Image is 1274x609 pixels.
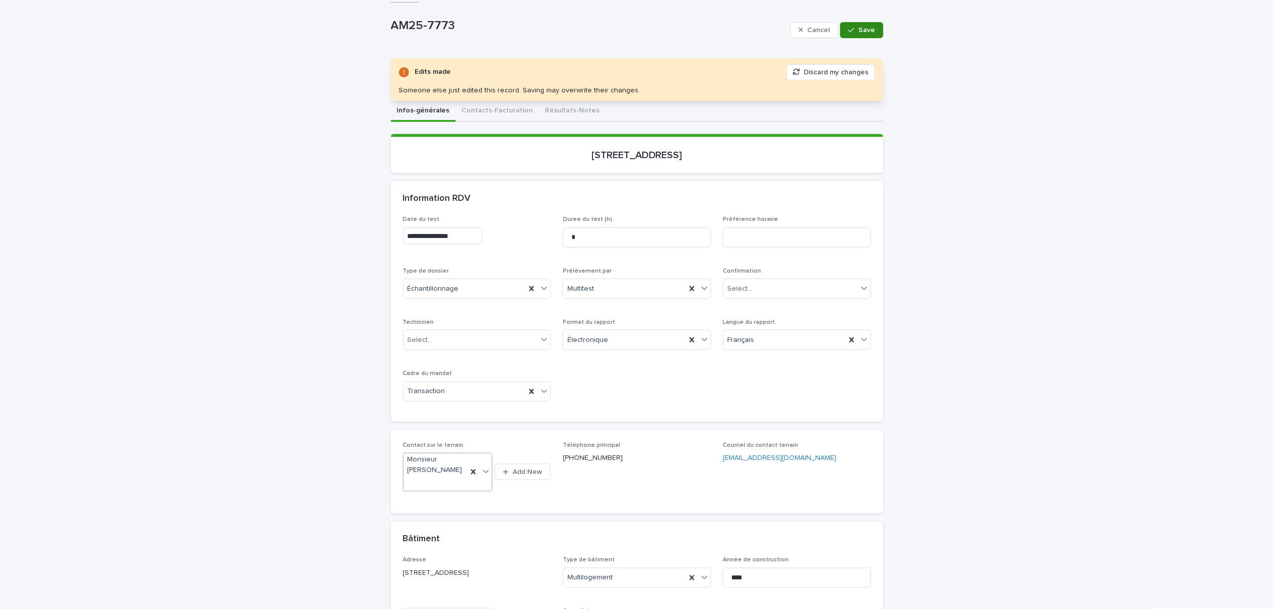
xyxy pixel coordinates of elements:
span: Adresse [403,557,427,563]
div: Select... [728,284,753,294]
button: Résultats-Notes [539,101,606,122]
a: [EMAIL_ADDRESS][DOMAIN_NAME] [723,454,837,461]
span: Courriel du contact terrain [723,442,799,448]
span: Préférence horaire [723,216,778,222]
button: Infos-générales [391,101,456,122]
span: Cancel [807,27,830,34]
span: Téléphone principal [563,442,620,448]
button: Save [840,22,883,38]
span: Technicien [403,319,434,325]
div: Someone else just edited this record. Saving may overwrite their changes. [399,86,640,95]
span: Échantillonnage [408,284,459,294]
button: Contacts-Facturation [456,101,539,122]
span: Monsieur [PERSON_NAME] [408,454,463,475]
span: Duree du test (h) [563,216,612,222]
span: Multitest [567,284,594,294]
div: Select... [408,335,433,345]
button: Add New [495,464,551,480]
p: AM25-7773 [391,19,787,33]
h2: Bâtiment [403,534,440,545]
span: Année de construction [723,557,789,563]
span: Format du rapport [563,319,615,325]
span: Multilogement [567,572,613,583]
h2: Information RDV [403,193,471,204]
div: Edits made [415,66,451,78]
p: [STREET_ADDRESS] [403,149,871,161]
span: Type de bâtiment [563,557,615,563]
button: Cancel [791,22,839,38]
span: Électronique [567,335,608,345]
span: Date du test [403,216,440,222]
span: Save [859,27,875,34]
span: Confirmation [723,268,761,274]
span: Cadre du mandat [403,371,452,377]
span: Prélèvement par [563,268,612,274]
p: [PHONE_NUMBER] [563,453,711,463]
p: [STREET_ADDRESS] [403,568,551,578]
button: Discard my changes [787,64,875,80]
span: Contact sur le terrain [403,442,464,448]
span: Transaction [408,386,445,397]
span: Langue du rapport [723,319,775,325]
span: Add New [513,468,542,475]
span: Français [728,335,754,345]
span: Type de dossier [403,268,449,274]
